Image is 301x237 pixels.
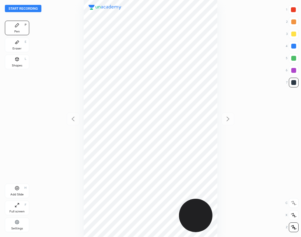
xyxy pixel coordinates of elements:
div: Z [286,222,299,232]
div: Full screen [9,210,25,213]
div: 1 [286,5,298,15]
div: 5 [286,53,299,63]
div: 2 [286,17,299,27]
div: L [25,57,26,60]
button: Start recording [5,5,41,12]
div: 3 [286,29,299,39]
div: Shapes [12,64,22,67]
div: X [285,210,299,220]
div: Settings [11,227,23,230]
div: Eraser [12,47,22,50]
div: E [25,40,26,43]
div: 4 [286,41,299,51]
div: 6 [286,66,299,75]
div: 7 [286,78,299,87]
div: P [25,23,26,26]
img: logo.38c385cc.svg [89,5,121,10]
div: H [24,186,26,189]
div: Add Slide [10,193,24,196]
div: Pen [14,30,20,33]
div: F [25,203,26,206]
div: C [285,198,299,208]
